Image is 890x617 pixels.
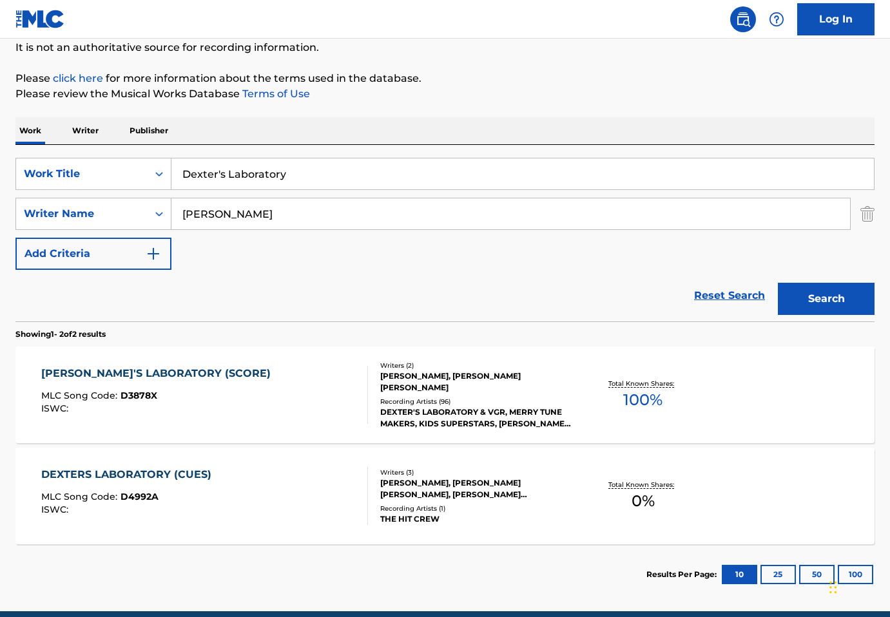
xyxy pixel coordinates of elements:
span: MLC Song Code : [41,491,121,502]
button: 10 [722,565,757,584]
p: Results Per Page: [646,569,720,580]
div: DEXTER'S LABORATORY & VGR, MERRY TUNE MAKERS, KIDS SUPERSTARS, [PERSON_NAME], [PERSON_NAME] [380,406,572,430]
div: Writers ( 3 ) [380,468,572,477]
a: Public Search [730,6,756,32]
span: MLC Song Code : [41,390,121,401]
span: 100 % [623,388,663,412]
p: Please review the Musical Works Database [15,86,875,102]
img: 9d2ae6d4665cec9f34b9.svg [146,246,161,261]
button: 25 [760,565,796,584]
div: [PERSON_NAME]'S LABORATORY (SCORE) [41,366,277,381]
span: D3878X [121,390,157,401]
p: Writer [68,117,102,144]
p: Work [15,117,45,144]
p: Total Known Shares: [608,379,677,388]
p: Total Known Shares: [608,480,677,489]
button: 50 [799,565,835,584]
span: 0 % [632,489,655,513]
div: DEXTERS LABORATORY (CUES) [41,467,218,482]
div: Drag [829,568,837,607]
a: Terms of Use [240,88,310,100]
a: DEXTERS LABORATORY (CUES)MLC Song Code:D4992AISWC:Writers (3)[PERSON_NAME], [PERSON_NAME] [PERSON... [15,448,875,544]
div: Writer Name [24,206,140,222]
form: Search Form [15,158,875,321]
p: Showing 1 - 2 of 2 results [15,328,106,340]
iframe: Chat Widget [826,555,890,617]
img: help [769,12,784,27]
img: MLC Logo [15,10,65,28]
p: Publisher [126,117,172,144]
a: Reset Search [688,281,771,310]
div: THE HIT CREW [380,513,572,525]
span: D4992A [121,491,159,502]
div: Work Title [24,166,140,182]
img: Delete Criterion [860,198,875,230]
div: Help [764,6,789,32]
p: Please for more information about the terms used in the database. [15,71,875,86]
div: Writers ( 2 ) [380,361,572,370]
a: click here [53,72,103,84]
div: [PERSON_NAME], [PERSON_NAME] [PERSON_NAME] [380,370,572,394]
div: Recording Artists ( 96 ) [380,397,572,406]
button: Add Criteria [15,238,171,270]
div: Recording Artists ( 1 ) [380,504,572,513]
p: It is not an authoritative source for recording information. [15,40,875,55]
a: Log In [797,3,875,35]
span: ISWC : [41,504,72,515]
span: ISWC : [41,403,72,414]
button: Search [778,283,875,315]
div: [PERSON_NAME], [PERSON_NAME] [PERSON_NAME], [PERSON_NAME] [PERSON_NAME] [380,477,572,500]
a: [PERSON_NAME]'S LABORATORY (SCORE)MLC Song Code:D3878XISWC:Writers (2)[PERSON_NAME], [PERSON_NAME... [15,346,875,443]
img: search [735,12,751,27]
